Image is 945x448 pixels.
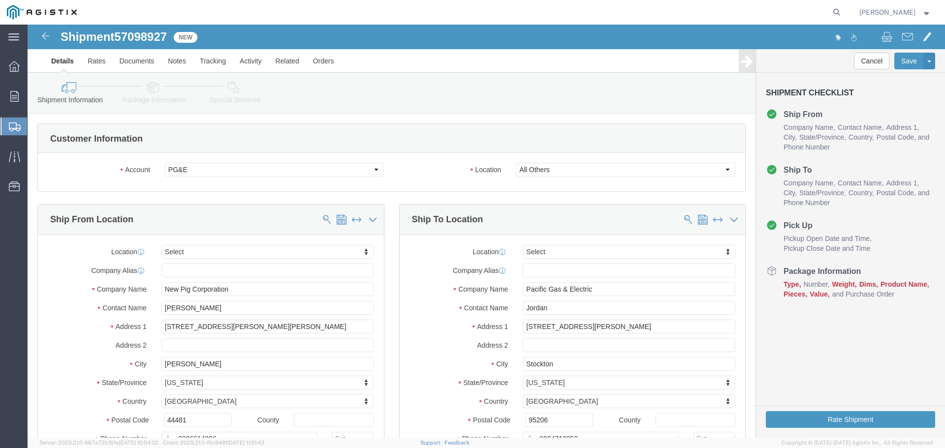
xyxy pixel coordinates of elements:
span: Copyright © [DATE]-[DATE] Agistix Inc., All Rights Reserved [782,439,933,447]
span: [DATE] 11:51:43 [227,440,264,446]
a: Support [420,440,445,446]
img: logo [7,5,77,20]
iframe: FS Legacy Container [28,25,945,438]
button: [PERSON_NAME] [859,6,932,18]
a: Feedback [444,440,470,446]
span: [DATE] 10:54:32 [119,440,158,446]
span: Roger Podelco [859,7,915,18]
span: Server: 2025.21.0-667a72bf6fa [39,440,158,446]
span: Client: 2025.21.0-f0c8481 [163,440,264,446]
